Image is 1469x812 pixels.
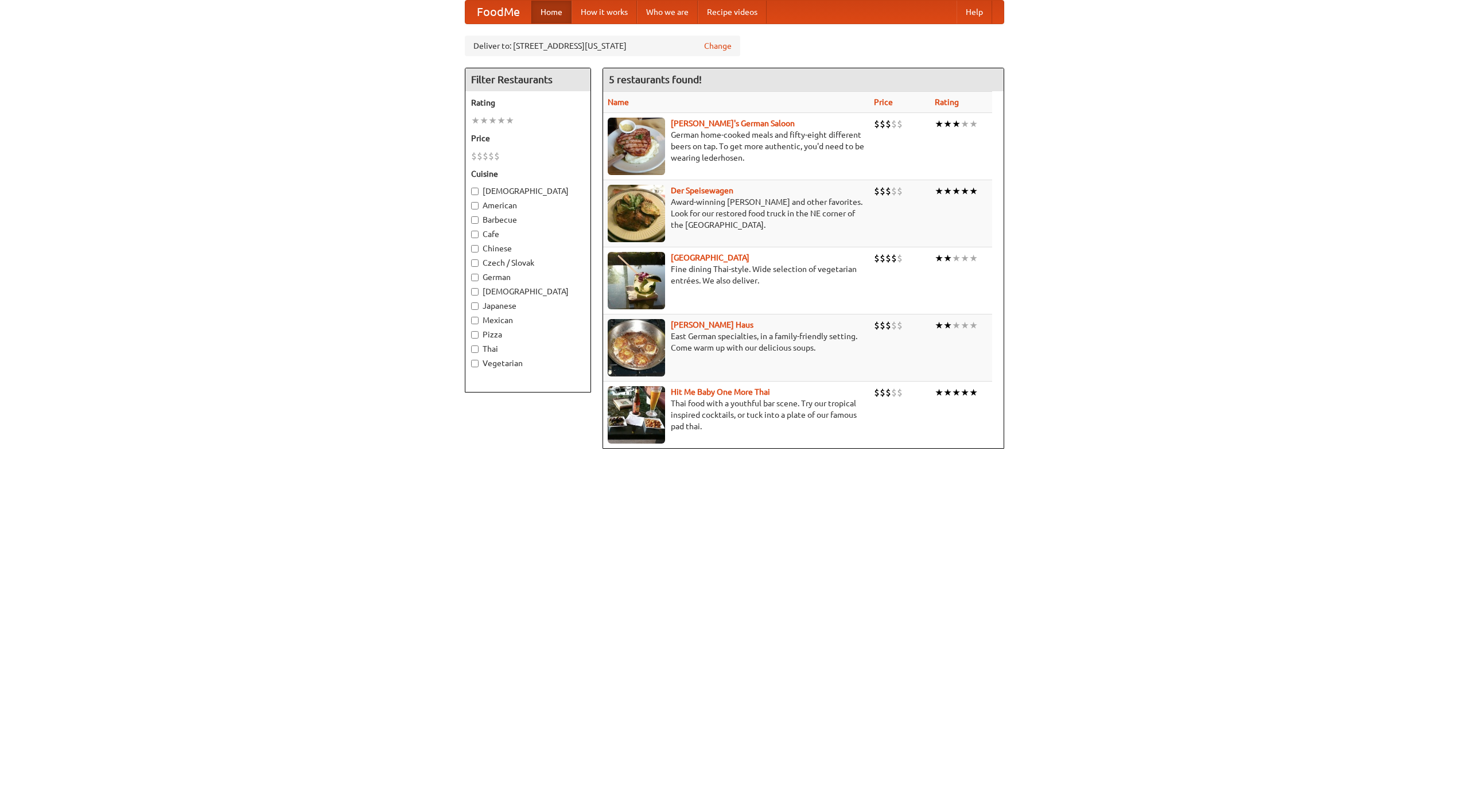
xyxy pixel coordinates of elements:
a: [PERSON_NAME]'s German Saloon [671,119,795,128]
li: $ [471,150,477,162]
label: American [471,200,585,211]
li: $ [880,118,885,130]
li: ★ [943,386,952,399]
li: ★ [943,118,952,130]
li: ★ [952,319,961,332]
li: $ [880,252,885,265]
a: Der Speisewagen [671,186,733,195]
input: Barbecue [471,216,479,224]
li: $ [897,185,903,197]
label: German [471,271,585,283]
li: $ [880,386,885,399]
h4: Filter Restaurants [465,68,590,91]
li: ★ [969,386,978,399]
li: $ [891,185,897,197]
li: $ [483,150,488,162]
li: ★ [935,252,943,265]
label: Japanese [471,300,585,312]
label: [DEMOGRAPHIC_DATA] [471,286,585,297]
li: $ [891,386,897,399]
img: babythai.jpg [608,386,665,444]
ng-pluralize: 5 restaurants found! [609,74,702,85]
label: Barbecue [471,214,585,226]
li: ★ [506,114,514,127]
input: Chinese [471,245,479,252]
li: $ [874,252,880,265]
li: ★ [935,319,943,332]
li: $ [897,319,903,332]
a: [PERSON_NAME] Haus [671,320,753,329]
p: German home-cooked meals and fifty-eight different beers on tap. To get more authentic, you'd nee... [608,129,865,164]
a: [GEOGRAPHIC_DATA] [671,253,749,262]
li: $ [494,150,500,162]
img: esthers.jpg [608,118,665,175]
li: $ [477,150,483,162]
label: Czech / Slovak [471,257,585,269]
li: ★ [943,185,952,197]
label: Mexican [471,314,585,326]
li: ★ [471,114,480,127]
input: Vegetarian [471,360,479,367]
h5: Price [471,133,585,144]
a: Help [957,1,992,24]
a: FoodMe [465,1,531,24]
li: $ [874,319,880,332]
li: ★ [497,114,506,127]
li: ★ [480,114,488,127]
div: Deliver to: [STREET_ADDRESS][US_STATE] [465,36,740,56]
li: $ [891,118,897,130]
a: Home [531,1,572,24]
li: ★ [961,319,969,332]
label: [DEMOGRAPHIC_DATA] [471,185,585,197]
label: Vegetarian [471,358,585,369]
input: Thai [471,345,479,353]
img: speisewagen.jpg [608,185,665,242]
li: $ [891,319,897,332]
p: Fine dining Thai-style. Wide selection of vegetarian entrées. We also deliver. [608,263,865,286]
li: $ [885,185,891,197]
li: ★ [952,118,961,130]
li: ★ [952,252,961,265]
li: $ [874,118,880,130]
li: $ [874,185,880,197]
label: Chinese [471,243,585,254]
a: Hit Me Baby One More Thai [671,387,770,397]
input: Japanese [471,302,479,310]
li: ★ [488,114,497,127]
a: How it works [572,1,637,24]
input: [DEMOGRAPHIC_DATA] [471,288,479,296]
li: ★ [935,118,943,130]
a: Change [704,40,732,52]
li: ★ [969,319,978,332]
li: ★ [935,386,943,399]
li: $ [885,319,891,332]
li: $ [885,386,891,399]
li: ★ [961,386,969,399]
li: ★ [961,118,969,130]
li: $ [488,150,494,162]
li: $ [891,252,897,265]
p: Thai food with a youthful bar scene. Try our tropical inspired cocktails, or tuck into a plate of... [608,398,865,432]
a: Price [874,98,893,107]
a: Recipe videos [698,1,767,24]
input: German [471,274,479,281]
input: [DEMOGRAPHIC_DATA] [471,188,479,195]
a: Rating [935,98,959,107]
h5: Cuisine [471,168,585,180]
input: American [471,202,479,209]
li: $ [897,118,903,130]
p: Award-winning [PERSON_NAME] and other favorites. Look for our restored food truck in the NE corne... [608,196,865,231]
li: $ [897,252,903,265]
label: Pizza [471,329,585,340]
li: ★ [943,252,952,265]
label: Thai [471,343,585,355]
input: Czech / Slovak [471,259,479,267]
input: Pizza [471,331,479,339]
img: satay.jpg [608,252,665,309]
li: ★ [943,319,952,332]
